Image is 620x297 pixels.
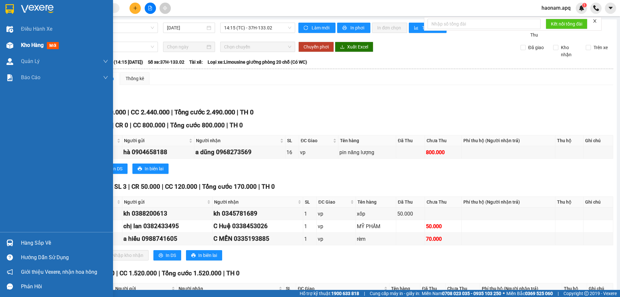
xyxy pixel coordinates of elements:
[6,58,13,65] img: warehouse-icon
[230,122,243,129] span: TH 0
[372,23,407,33] button: In đơn chọn
[167,24,205,31] input: 12/10/2025
[350,24,365,31] span: In phơi
[285,135,299,146] th: SL
[21,268,97,276] span: Giới thiệu Vexere, nhận hoa hồng
[551,20,582,27] span: Kết nối tổng đài
[174,108,235,116] span: Tổng cước 2.490.000
[301,137,332,144] span: ĐC Giao
[138,166,142,172] span: printer
[103,75,108,80] span: down
[357,222,395,230] div: MỸ PHẤM
[506,290,553,297] span: Miền Bắc
[123,221,211,231] div: chị lan 0382433495
[304,235,315,243] div: 1
[7,254,13,260] span: question-circle
[503,292,505,295] span: ⚪️
[21,25,52,33] span: Điều hành xe
[21,253,108,262] div: Hướng dẫn sử dụng
[115,285,170,292] span: Người gửi
[262,183,275,190] span: TH 0
[593,19,597,23] span: close
[214,198,296,206] span: Người nhận
[318,198,349,206] span: ĐC Giao
[335,42,373,52] button: downloadXuất Excel
[583,3,585,7] span: 1
[163,6,167,10] span: aim
[304,222,315,230] div: 1
[558,290,559,297] span: |
[342,26,348,31] span: printer
[153,250,181,260] button: printerIn DS
[198,252,217,259] span: In biên lai
[237,108,238,116] span: |
[162,270,222,277] span: Tổng cước 1.520.000
[226,270,240,277] span: TH 0
[21,282,108,292] div: Phản hồi
[170,122,225,129] span: Tổng cước 800.000
[536,4,576,12] span: haonam.apq
[422,290,501,297] span: Miền Nam
[357,210,395,218] div: xốp
[100,164,128,174] button: printerIn DS
[480,283,563,294] th: Phí thu hộ (Người nhận trả)
[389,283,420,294] th: Tên hàng
[286,148,298,156] div: 16
[426,148,460,156] div: 800.000
[584,135,613,146] th: Ghi chú
[303,197,317,207] th: SL
[558,44,581,58] span: Kho nhận
[167,43,205,50] input: Chọn ngày
[131,108,170,116] span: CC 2.440.000
[304,26,309,31] span: sync
[426,235,460,243] div: 70.000
[191,253,196,258] span: printer
[171,108,173,116] span: |
[426,222,460,230] div: 50.000
[112,165,122,172] span: In DS
[356,197,396,207] th: Tên hàng
[584,291,589,296] span: copyright
[132,164,169,174] button: printerIn biên lai
[21,57,40,65] span: Quản Lý
[462,197,555,207] th: Phí thu hộ (Người nhận trả)
[162,183,163,190] span: |
[258,183,260,190] span: |
[340,45,345,50] span: download
[145,165,163,172] span: In biên lai
[103,59,108,64] span: down
[123,147,193,157] div: hà 0904658188
[347,43,368,50] span: Xuất Excel
[123,234,211,244] div: a hiếu 0988741605
[312,24,330,31] span: Làm mới
[587,283,613,294] th: Ghi chú
[21,42,44,48] span: Kho hàng
[145,3,156,14] button: file-add
[179,285,278,292] span: Người nhận
[425,135,462,146] th: Chưa Thu
[337,23,370,33] button: printerIn phơi
[21,73,40,81] span: Báo cáo
[6,26,13,33] img: warehouse-icon
[357,235,395,243] div: rèm
[420,283,446,294] th: Đã Thu
[298,285,383,292] span: ĐC Giao
[562,283,587,294] th: Thu hộ
[370,290,420,297] span: Cung cấp máy in - giấy in:
[115,122,128,129] span: CR 0
[6,74,13,81] img: solution-icon
[124,137,188,144] span: Người gửi
[159,253,163,258] span: printer
[409,23,447,33] button: bar-chartThống kê
[126,75,144,82] div: Thống kê
[114,183,127,190] span: SL 3
[608,5,614,11] span: caret-down
[186,250,222,260] button: printerIn biên lai
[133,122,165,129] span: CC 800.000
[593,5,599,11] img: phone-icon
[414,26,419,31] span: bar-chart
[555,135,584,146] th: Thu hộ
[397,210,424,218] div: 50.000
[526,44,546,51] span: Đã giao
[133,6,138,10] span: plus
